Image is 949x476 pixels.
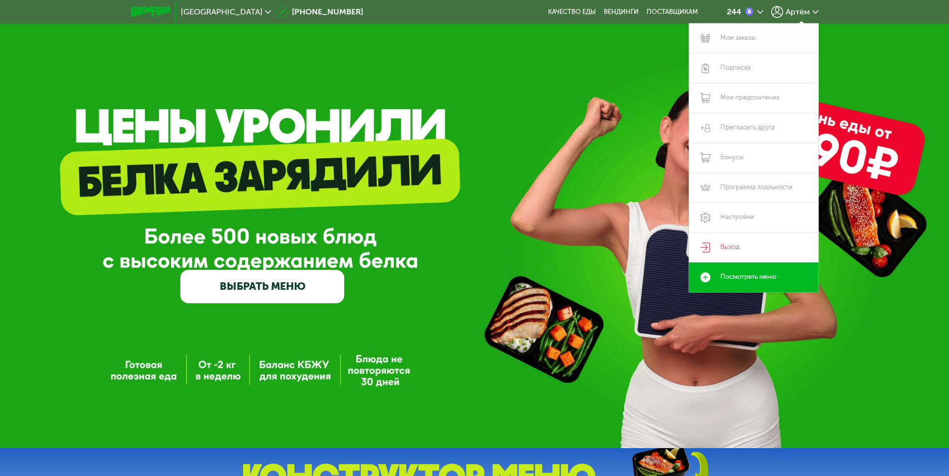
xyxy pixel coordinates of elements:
[689,143,818,173] a: Бонусы
[181,8,263,16] span: [GEOGRAPHIC_DATA]
[786,8,810,16] span: Артём
[689,53,818,83] a: Подписка
[689,83,818,113] a: Мои предпочтения
[689,262,818,292] a: Посмотреть меню
[689,233,818,262] a: Выход
[689,113,818,143] a: Пригласить друга
[647,8,698,16] div: поставщикам
[180,270,344,303] a: ВЫБРАТЬ МЕНЮ
[689,203,818,233] a: Настройки
[548,8,596,16] a: Качество еды
[604,8,639,16] a: Вендинги
[727,8,741,16] div: 244
[689,23,818,53] a: Мои заказы
[276,6,363,18] a: [PHONE_NUMBER]
[689,173,818,203] a: Программа лояльности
